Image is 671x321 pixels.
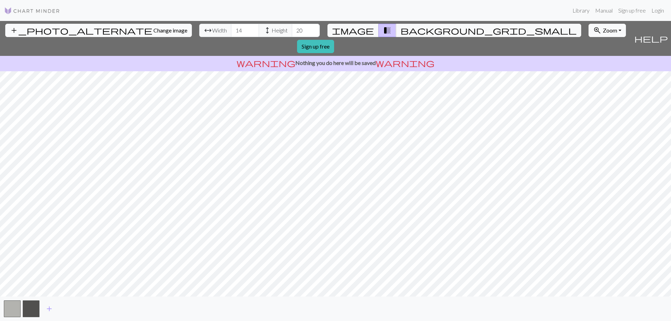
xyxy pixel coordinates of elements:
span: zoom_in [593,25,601,35]
button: Change image [5,24,192,37]
span: Zoom [603,27,617,34]
span: Height [272,26,288,35]
span: transition_fade [383,25,391,35]
a: Manual [592,3,615,17]
a: Sign up free [297,40,334,53]
span: help [634,34,668,43]
button: Add color [41,302,58,315]
a: Sign up free [615,3,649,17]
img: Logo [4,7,60,15]
span: image [332,25,374,35]
p: Nothing you do here will be saved [3,59,668,67]
a: Library [570,3,592,17]
button: Help [631,21,671,56]
span: arrow_range [204,25,212,35]
span: Width [212,26,227,35]
button: Zoom [589,24,626,37]
span: height [263,25,272,35]
span: add [45,304,53,314]
span: add_photo_alternate [10,25,152,35]
span: warning [376,58,434,68]
span: Change image [153,27,187,34]
span: background_grid_small [401,25,577,35]
span: warning [237,58,295,68]
a: Login [649,3,667,17]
